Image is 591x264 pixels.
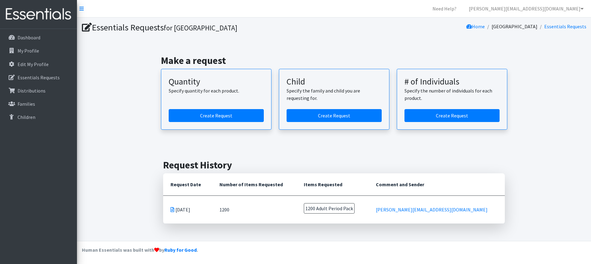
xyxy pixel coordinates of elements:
[169,109,264,122] a: Create a request by quantity
[169,77,264,87] h3: Quantity
[368,173,505,196] th: Comment and Sender
[2,71,74,84] a: Essentials Requests
[404,87,500,102] p: Specify the number of individuals for each product.
[2,58,74,70] a: Edit My Profile
[466,23,485,30] a: Home
[18,61,49,67] p: Edit My Profile
[163,173,212,196] th: Request Date
[2,4,74,25] img: HumanEssentials
[296,173,368,196] th: Items Requested
[2,85,74,97] a: Distributions
[18,88,46,94] p: Distributions
[164,247,197,253] a: Ruby for Good
[428,2,461,15] a: Need Help?
[376,207,488,213] a: [PERSON_NAME][EMAIL_ADDRESS][DOMAIN_NAME]
[287,87,382,102] p: Specify the family and child you are requesting for.
[82,22,332,33] h1: Essentials Requests
[161,55,507,66] h2: Make a request
[212,195,296,223] td: 1200
[212,173,296,196] th: Number of Items Requested
[164,23,237,32] small: for [GEOGRAPHIC_DATA]
[287,77,382,87] h3: Child
[163,195,212,223] td: [DATE]
[18,114,35,120] p: Children
[169,87,264,94] p: Specify quantity for each product.
[404,77,500,87] h3: # of Individuals
[2,31,74,44] a: Dashboard
[287,109,382,122] a: Create a request for a child or family
[18,74,60,81] p: Essentials Requests
[2,111,74,123] a: Children
[18,34,40,41] p: Dashboard
[82,247,198,253] strong: Human Essentials was built with by .
[492,23,537,30] a: [GEOGRAPHIC_DATA]
[464,2,589,15] a: [PERSON_NAME][EMAIL_ADDRESS][DOMAIN_NAME]
[404,109,500,122] a: Create a request by number of individuals
[304,203,355,214] span: 1200 Adult Period Pack
[544,23,586,30] a: Essentials Requests
[18,48,39,54] p: My Profile
[18,101,35,107] p: Families
[2,45,74,57] a: My Profile
[163,159,505,171] h2: Request History
[2,98,74,110] a: Families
